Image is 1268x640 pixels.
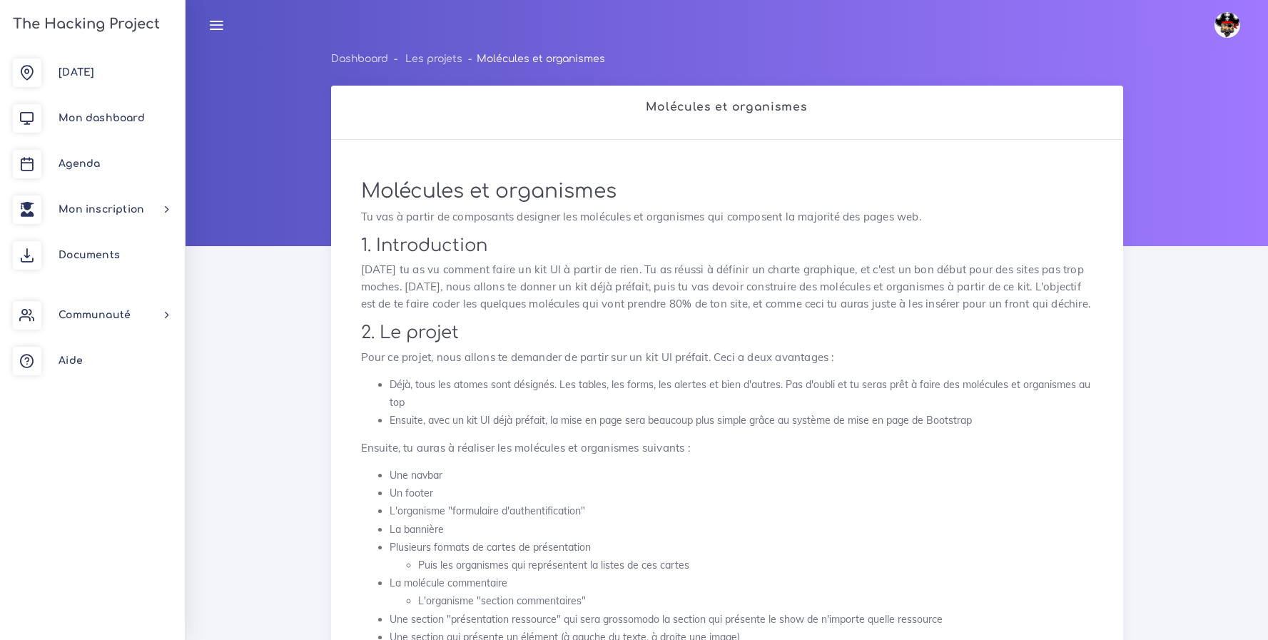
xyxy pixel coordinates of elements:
span: Aide [59,355,83,366]
li: Molécules et organismes [462,50,605,68]
li: La molécule commentaire [390,574,1093,610]
li: L'organisme "section commentaires" [418,592,1093,610]
span: Documents [59,250,120,260]
span: Mon inscription [59,204,144,215]
p: Pour ce projet, nous allons te demander de partir sur un kit UI préfait. Ceci a deux avantages : [361,349,1093,366]
h2: 2. Le projet [361,322,1093,343]
img: avatar [1214,12,1240,38]
li: La bannière [390,521,1093,539]
span: Agenda [59,158,100,169]
h2: 1. Introduction [361,235,1093,256]
li: Ensuite, avec un kit UI déjà préfait, la mise en page sera beaucoup plus simple grâce au système ... [390,412,1093,430]
li: L'organisme "formulaire d'authentification" [390,502,1093,520]
h1: Molécules et organismes [361,180,1093,204]
h2: Molécules et organismes [346,101,1108,114]
span: Communauté [59,310,131,320]
p: [DATE] tu as vu comment faire un kit UI à partir de rien. Tu as réussi à définir un charte graphi... [361,261,1093,313]
h3: The Hacking Project [9,16,160,32]
p: Tu vas à partir de composants designer les molécules et organismes qui composent la majorité des ... [361,208,1093,225]
a: Dashboard [331,54,388,64]
span: Mon dashboard [59,113,145,123]
p: Ensuite, tu auras à réaliser les molécules et organismes suivants : [361,440,1093,457]
span: [DATE] [59,67,94,78]
li: Puis les organismes qui représentent la listes de ces cartes [418,557,1093,574]
li: Une section "présentation ressource" qui sera grossomodo la section qui présente le show de n'imp... [390,611,1093,629]
li: Plusieurs formats de cartes de présentation [390,539,1093,574]
li: Un footer [390,484,1093,502]
a: Les projets [405,54,462,64]
li: Déjà, tous les atomes sont désignés. Les tables, les forms, les alertes et bien d'autres. Pas d'o... [390,376,1093,412]
li: Une navbar [390,467,1093,484]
